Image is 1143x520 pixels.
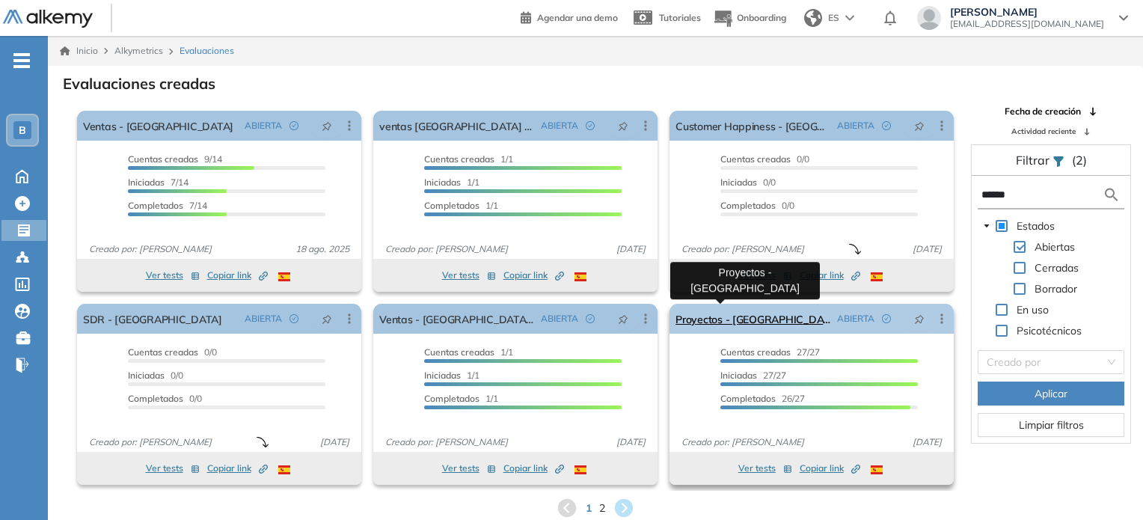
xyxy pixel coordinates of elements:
span: 1/1 [424,370,479,381]
button: Copiar link [207,266,268,284]
img: Logo [3,10,93,28]
span: check-circle [882,121,891,130]
span: 0/0 [720,177,776,188]
span: B [19,124,26,136]
span: 1/1 [424,153,513,165]
span: Iniciadas [720,177,757,188]
span: Iniciadas [424,177,461,188]
span: pushpin [914,120,925,132]
button: pushpin [607,307,640,331]
span: Cuentas creadas [720,346,791,358]
span: Completados [424,393,479,404]
span: 1/1 [424,393,498,404]
span: Iniciadas [720,370,757,381]
a: Ventas - [GEOGRAPHIC_DATA] (intermedio) [379,304,535,334]
span: check-circle [289,314,298,323]
button: Ver tests [146,266,200,284]
span: 27/27 [720,370,786,381]
span: ABIERTA [245,119,282,132]
span: 0/0 [128,393,202,404]
span: Creado por: [PERSON_NAME] [675,242,810,256]
a: SDR - [GEOGRAPHIC_DATA] [83,304,222,334]
span: Copiar link [207,462,268,475]
span: Evaluaciones [180,44,234,58]
span: Cuentas creadas [128,153,198,165]
span: [DATE] [610,435,652,449]
span: Cuentas creadas [424,153,494,165]
span: 18 ago. 2025 [289,242,355,256]
span: Psicotécnicos [1014,322,1085,340]
span: Creado por: [PERSON_NAME] [83,242,218,256]
span: [EMAIL_ADDRESS][DOMAIN_NAME] [950,18,1104,30]
span: Completados [720,200,776,211]
img: ESP [278,465,290,474]
span: (2) [1072,151,1087,169]
img: ESP [278,272,290,281]
button: Ver tests [442,459,496,477]
button: Copiar link [800,266,860,284]
span: 0/0 [128,346,217,358]
span: 0/0 [720,153,809,165]
a: ventas [GEOGRAPHIC_DATA] - avanzado [379,111,535,141]
span: Estados [1017,219,1055,233]
span: [DATE] [610,242,652,256]
span: pushpin [322,313,332,325]
span: check-circle [289,121,298,130]
a: Customer Happiness - [GEOGRAPHIC_DATA] [675,111,831,141]
span: Psicotécnicos [1017,324,1082,337]
span: Cerradas [1035,261,1079,275]
span: Creado por: [PERSON_NAME] [379,435,514,449]
span: Copiar link [800,269,860,282]
span: 1/1 [424,346,513,358]
span: Limpiar filtros [1019,417,1084,433]
span: Tutoriales [659,12,701,23]
span: Onboarding [737,12,786,23]
span: Cuentas creadas [720,153,791,165]
span: Copiar link [503,462,564,475]
span: Completados [424,200,479,211]
a: Inicio [60,44,98,58]
button: Ver tests [146,459,200,477]
span: ABIERTA [837,312,874,325]
div: Proyectos - [GEOGRAPHIC_DATA] [670,262,820,299]
span: Iniciadas [128,370,165,381]
span: Iniciadas [424,370,461,381]
span: Fecha de creación [1005,105,1081,118]
button: pushpin [310,114,343,138]
span: 0/0 [128,370,183,381]
span: Cuentas creadas [424,346,494,358]
span: pushpin [618,313,628,325]
button: Copiar link [503,266,564,284]
span: Completados [720,393,776,404]
span: Borrador [1035,282,1077,296]
span: Iniciadas [128,177,165,188]
span: 7/14 [128,200,207,211]
button: Copiar link [503,459,564,477]
span: ABIERTA [837,119,874,132]
button: pushpin [903,114,936,138]
img: ESP [871,465,883,474]
span: Creado por: [PERSON_NAME] [379,242,514,256]
img: ESP [574,272,586,281]
button: Copiar link [207,459,268,477]
span: 1/1 [424,177,479,188]
span: 1 [586,501,592,516]
img: arrow [845,15,854,21]
span: 7/14 [128,177,189,188]
span: [PERSON_NAME] [950,6,1104,18]
span: Actividad reciente [1011,126,1076,137]
span: caret-down [983,222,990,230]
span: Copiar link [503,269,564,282]
span: Creado por: [PERSON_NAME] [83,435,218,449]
span: check-circle [586,121,595,130]
span: Copiar link [207,269,268,282]
span: [DATE] [907,242,948,256]
span: Borrador [1032,280,1080,298]
button: Aplicar [978,382,1124,406]
span: 9/14 [128,153,222,165]
span: Alkymetrics [114,45,163,56]
span: Cerradas [1032,259,1082,277]
span: ES [828,11,839,25]
span: pushpin [322,120,332,132]
button: Copiar link [800,459,860,477]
